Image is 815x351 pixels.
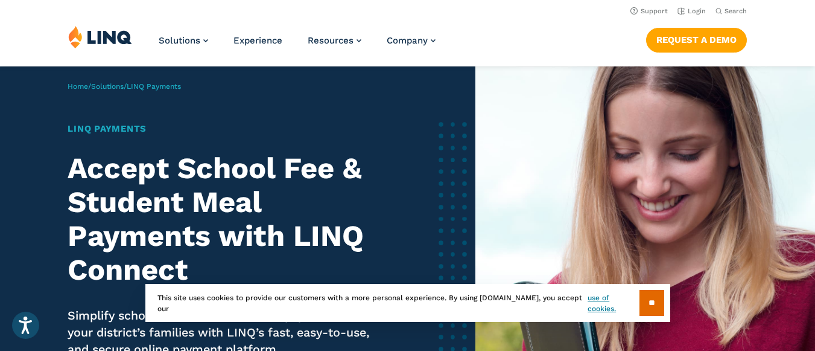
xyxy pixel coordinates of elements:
span: Search [725,7,747,15]
a: use of cookies. [588,292,639,314]
a: Company [387,35,436,46]
span: Solutions [159,35,200,46]
img: LINQ | K‑12 Software [68,25,132,48]
h1: LINQ Payments [68,122,388,136]
button: Open Search Bar [715,7,747,16]
a: Resources [308,35,361,46]
h2: Accept School Fee & Student Meal Payments with LINQ Connect [68,152,388,287]
a: Request a Demo [646,28,747,52]
a: Support [630,7,668,15]
a: Login [677,7,706,15]
span: Company [387,35,428,46]
a: Solutions [159,35,208,46]
a: Home [68,82,88,91]
span: LINQ Payments [127,82,181,91]
nav: Button Navigation [646,25,747,52]
a: Solutions [91,82,124,91]
span: Resources [308,35,354,46]
nav: Primary Navigation [159,25,436,65]
div: This site uses cookies to provide our customers with a more personal experience. By using [DOMAIN... [145,284,670,322]
span: / / [68,82,181,91]
a: Experience [233,35,282,46]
